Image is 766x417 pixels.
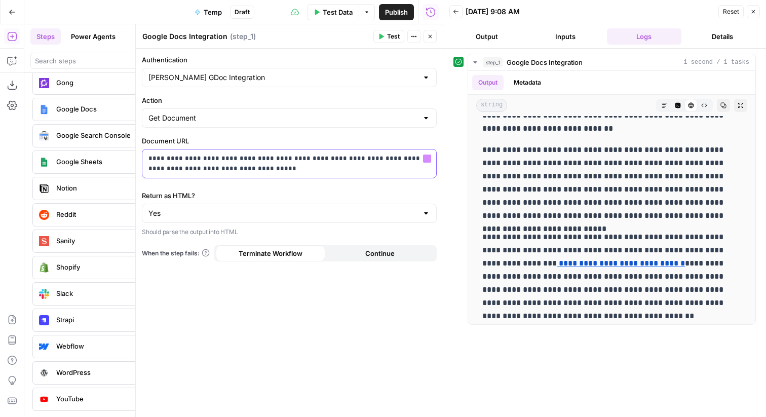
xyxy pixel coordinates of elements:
[148,208,418,218] input: Yes
[39,104,49,115] img: Instagram%20post%20-%201%201.png
[39,315,49,325] img: Strapi.monogram.logo.png
[685,28,760,45] button: Details
[39,368,49,378] img: WordPress%20logotype.png
[56,104,304,114] span: Google Docs
[65,28,122,45] button: Power Agents
[508,75,547,90] button: Metadata
[528,28,602,45] button: Inputs
[56,130,304,140] span: Google Search Console
[142,31,227,42] textarea: Google Docs Integration
[39,289,49,299] img: Slack-mark-RGB.png
[56,367,304,377] span: WordPress
[239,248,302,258] span: Terminate Workflow
[56,341,304,351] span: Webflow
[56,157,304,167] span: Google Sheets
[323,7,353,17] span: Test Data
[449,28,524,45] button: Output
[230,31,256,42] span: ( step_1 )
[142,136,437,146] label: Document URL
[35,56,310,66] input: Search steps
[507,57,583,67] span: Google Docs Integration
[607,28,681,45] button: Logs
[379,4,414,20] button: Publish
[56,288,304,298] span: Slack
[468,71,755,324] div: 1 second / 1 tasks
[56,236,304,246] span: Sanity
[39,210,49,220] img: reddit_icon.png
[148,113,418,123] input: Get Document
[142,227,437,237] p: Should parse the output into HTML
[56,262,304,272] span: Shopify
[56,183,304,193] span: Notion
[142,191,437,201] label: Return as HTML?
[39,131,49,140] img: google-search-console.svg
[188,4,228,20] button: Temp
[476,99,507,112] span: string
[39,236,49,246] img: logo.svg
[472,75,504,90] button: Output
[39,262,49,273] img: download.png
[39,183,49,194] img: Notion_app_logo.png
[56,315,304,325] span: Strapi
[365,248,395,258] span: Continue
[39,394,49,404] img: youtube-logo.webp
[468,54,755,70] button: 1 second / 1 tasks
[56,209,304,219] span: Reddit
[142,249,210,258] a: When the step fails:
[723,7,739,16] span: Reset
[39,78,49,88] img: gong_icon.png
[325,245,435,261] button: Continue
[56,78,304,88] span: Gong
[142,95,437,105] label: Action
[30,28,61,45] button: Steps
[483,57,503,67] span: step_1
[39,342,49,352] img: webflow-icon.webp
[387,32,400,41] span: Test
[683,58,749,67] span: 1 second / 1 tasks
[142,55,437,65] label: Authentication
[204,7,222,17] span: Temp
[385,7,408,17] span: Publish
[235,8,250,17] span: Draft
[56,394,304,404] span: YouTube
[373,30,404,43] button: Test
[718,5,744,18] button: Reset
[39,157,49,167] img: Group%201%201.png
[307,4,359,20] button: Test Data
[148,72,418,83] input: Elmi's GDoc Integration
